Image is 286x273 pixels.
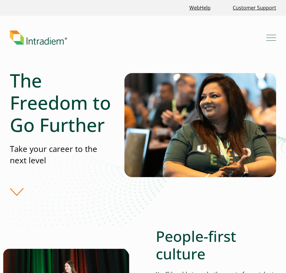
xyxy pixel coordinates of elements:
img: Intradiem [10,31,67,45]
a: Link to homepage of Intradiem [10,31,266,45]
h2: People-first culture [156,227,276,263]
p: Take your career to the next level [10,143,112,166]
h1: The Freedom to Go Further [10,69,112,136]
a: Link opens in a new window [187,1,213,14]
button: Mobile Navigation Button [266,33,276,43]
a: Customer Support [230,1,279,14]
